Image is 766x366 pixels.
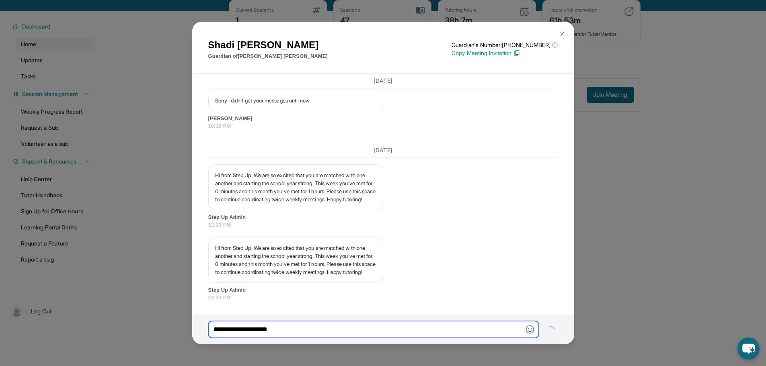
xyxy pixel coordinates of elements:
span: 10:19 PM [208,122,558,130]
button: chat-button [737,337,760,360]
h1: Shadi [PERSON_NAME] [208,38,328,52]
img: Emoji [526,325,534,333]
p: Hi from Step Up! We are so excited that you are matched with one another and starting the school ... [215,244,376,276]
img: Close Icon [559,31,565,37]
p: Guardian of [PERSON_NAME] [PERSON_NAME] [208,52,328,60]
p: Guardian's Number: [PHONE_NUMBER] [452,41,558,49]
h3: [DATE] [208,146,558,154]
span: 12:13 PM [208,221,558,229]
span: ⓘ [552,41,558,49]
span: Step Up Admin [208,286,558,294]
span: 12:13 PM [208,294,558,302]
p: Sorry I didn't get your messages until now [215,96,376,104]
h3: [DATE] [208,77,558,85]
p: Copy Meeting Invitation [452,49,558,57]
span: [PERSON_NAME] [208,115,558,123]
img: Copy Icon [513,49,520,57]
p: Hi from Step Up! We are so excited that you are matched with one another and starting the school ... [215,171,376,203]
span: Step Up Admin [208,213,558,221]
